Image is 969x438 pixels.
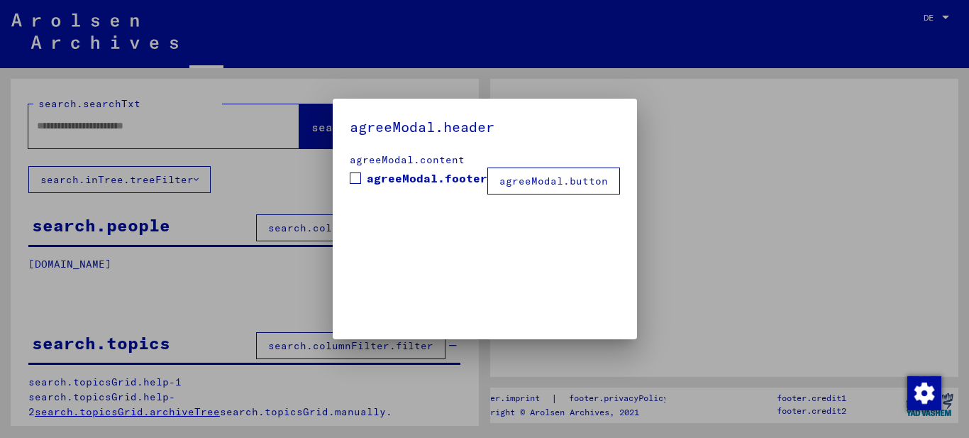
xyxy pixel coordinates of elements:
[907,376,941,410] div: Zustimmung ändern
[487,168,620,195] button: agreeModal.button
[907,376,941,410] img: Zustimmung ändern
[350,116,620,138] h5: agreeModal.header
[350,153,620,168] div: agreeModal.content
[367,170,487,187] span: agreeModal.footer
